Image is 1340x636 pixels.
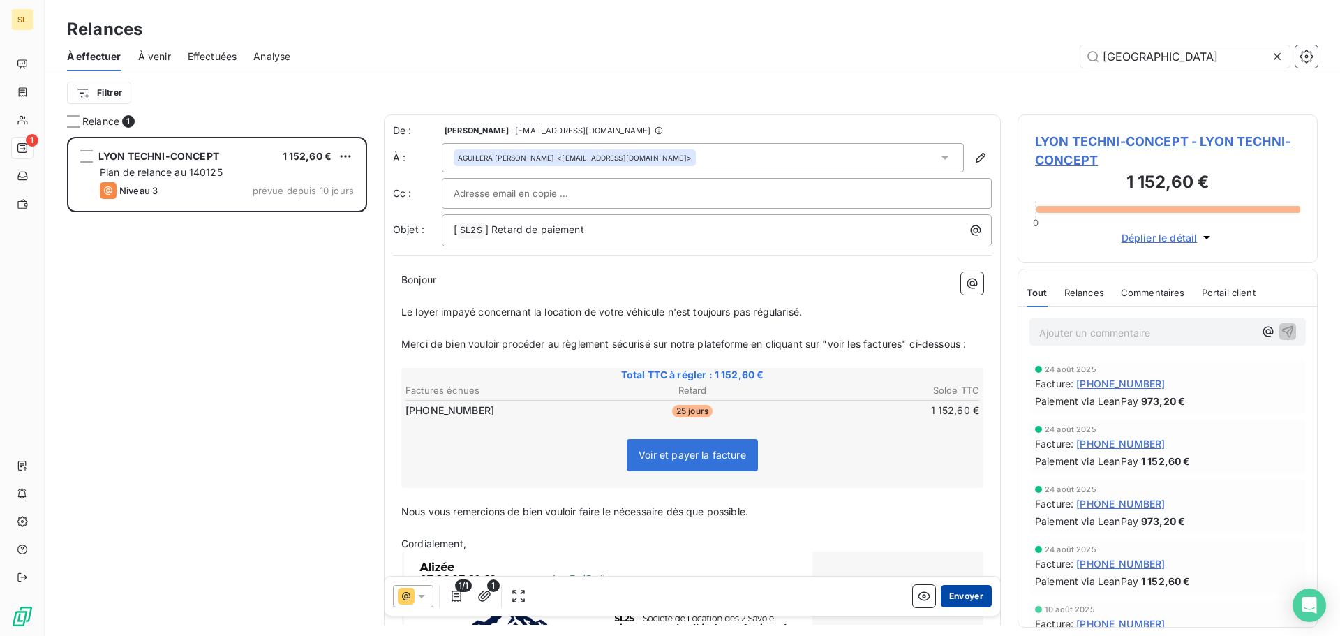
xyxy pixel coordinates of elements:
span: De : [393,124,442,138]
span: Paiement via LeanPay [1035,394,1138,408]
span: [PHONE_NUMBER] [1076,376,1165,391]
span: 1 [487,579,500,592]
h3: 1 152,60 € [1035,170,1300,198]
th: Retard [597,383,787,398]
div: grid [67,137,367,636]
span: Facture : [1035,376,1073,391]
span: Déplier le détail [1122,230,1198,245]
div: <[EMAIL_ADDRESS][DOMAIN_NAME]> [458,153,692,163]
span: 1 152,60 € [283,150,332,162]
span: À venir [138,50,171,64]
span: [PHONE_NUMBER] [1076,556,1165,571]
span: 10 août 2025 [1045,605,1095,614]
span: 1 [122,115,135,128]
span: Bonjour [401,274,436,286]
span: 973,20 € [1141,394,1185,408]
span: Paiement via LeanPay [1035,574,1138,589]
span: [PERSON_NAME] [445,126,509,135]
span: 1 152,60 € [1141,454,1191,468]
span: Le loyer impayé concernant la location de votre véhicule n'est toujours pas régularisé. [401,306,802,318]
span: 1/1 [455,579,472,592]
span: Total TTC à régler : 1 152,60 € [403,368,981,382]
th: Factures échues [405,383,595,398]
h3: Relances [67,17,142,42]
span: Portail client [1202,287,1256,298]
span: Facture : [1035,496,1073,511]
span: 973,20 € [1141,514,1185,528]
span: 24 août 2025 [1045,365,1096,374]
label: Cc : [393,186,442,200]
button: Envoyer [941,585,992,607]
span: Cordialement, [401,538,466,549]
span: prévue depuis 10 jours [253,185,354,196]
input: Adresse email en copie ... [454,183,604,204]
span: Effectuées [188,50,237,64]
span: - [EMAIL_ADDRESS][DOMAIN_NAME] [512,126,650,135]
span: ] Retard de paiement [485,223,584,235]
span: Niveau 3 [119,185,158,196]
span: 24 août 2025 [1045,485,1096,494]
span: 0 [1033,217,1038,228]
span: Relance [82,114,119,128]
span: [PHONE_NUMBER] [405,404,494,417]
th: Solde TTC [789,383,980,398]
span: Relances [1064,287,1104,298]
span: 1 [26,134,38,147]
div: Open Intercom Messenger [1293,589,1326,622]
span: Tout [1027,287,1048,298]
span: SL2S [458,223,484,239]
span: Paiement via LeanPay [1035,514,1138,528]
div: SL [11,8,33,31]
span: Analyse [253,50,290,64]
span: Merci de bien vouloir procéder au règlement sécurisé sur notre plateforme en cliquant sur "voir l... [401,338,966,350]
span: Voir et payer la facture [639,449,746,461]
span: LYON TECHNI-CONCEPT - LYON TECHNI-CONCEPT [1035,132,1300,170]
span: Nous vous remercions de bien vouloir faire le nécessaire dès que possible. [401,505,748,517]
span: Paiement via LeanPay [1035,454,1138,468]
span: [PHONE_NUMBER] [1076,436,1165,451]
td: 1 152,60 € [789,403,980,418]
span: [PHONE_NUMBER] [1076,616,1165,631]
span: Facture : [1035,616,1073,631]
span: 24 août 2025 [1045,425,1096,434]
span: LYON TECHNI-CONCEPT [98,150,219,162]
span: Facture : [1035,556,1073,571]
span: [PHONE_NUMBER] [1076,496,1165,511]
span: [ [454,223,457,235]
span: 24 août 2025 [1045,545,1096,554]
span: Objet : [393,223,424,235]
span: Plan de relance au 140125 [100,166,223,178]
span: 25 jours [672,405,713,417]
input: Rechercher [1080,45,1290,68]
span: À effectuer [67,50,121,64]
label: À : [393,151,442,165]
img: Logo LeanPay [11,605,33,628]
button: Déplier le détail [1117,230,1219,246]
span: Facture : [1035,436,1073,451]
span: Commentaires [1121,287,1185,298]
span: AGUILERA [PERSON_NAME] [458,153,554,163]
span: 1 152,60 € [1141,574,1191,589]
button: Filtrer [67,82,131,104]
